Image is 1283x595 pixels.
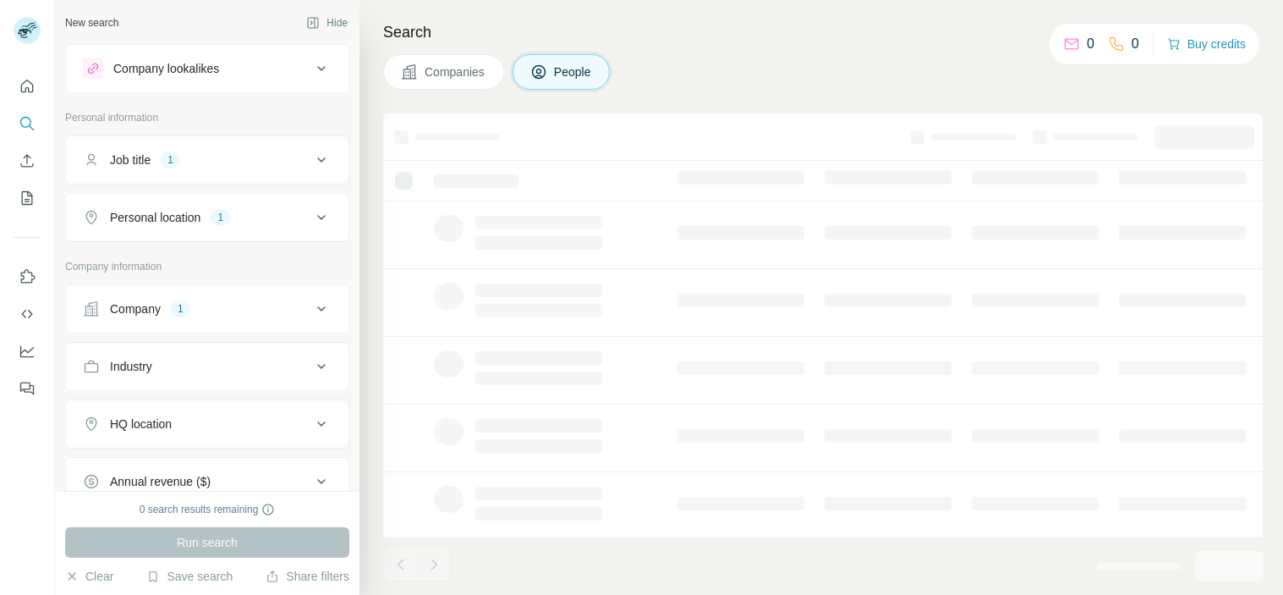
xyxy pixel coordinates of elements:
div: Industry [110,358,152,375]
div: Job title [110,152,151,168]
span: Companies [425,63,486,80]
button: Company lookalikes [66,48,348,89]
button: Dashboard [14,336,41,366]
button: Industry [66,346,348,387]
p: 0 [1087,34,1094,54]
button: Hide [294,10,359,36]
div: 1 [211,210,230,225]
p: Personal information [65,110,349,125]
p: 0 [1132,34,1139,54]
button: Quick start [14,71,41,102]
div: 0 search results remaining [140,502,276,517]
button: Use Surfe on LinkedIn [14,262,41,292]
button: Search [14,108,41,139]
div: Company [110,300,161,317]
span: People [554,63,593,80]
button: Personal location1 [66,197,348,238]
div: Company lookalikes [113,60,219,77]
button: Use Surfe API [14,299,41,329]
div: 1 [161,152,180,168]
button: Job title1 [66,140,348,180]
h4: Search [383,20,1263,44]
button: Company1 [66,289,348,329]
div: HQ location [110,416,172,432]
div: Personal location [110,209,200,226]
button: My lists [14,183,41,213]
button: Buy credits [1167,32,1246,56]
button: Enrich CSV [14,146,41,176]
div: 1 [171,301,190,317]
button: Save search [146,568,233,585]
button: Feedback [14,373,41,404]
div: Annual revenue ($) [110,473,211,490]
p: Company information [65,259,349,274]
button: Annual revenue ($) [66,461,348,502]
button: HQ location [66,404,348,444]
div: New search [65,15,118,30]
button: Clear [65,568,113,585]
button: Share filters [266,568,349,585]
